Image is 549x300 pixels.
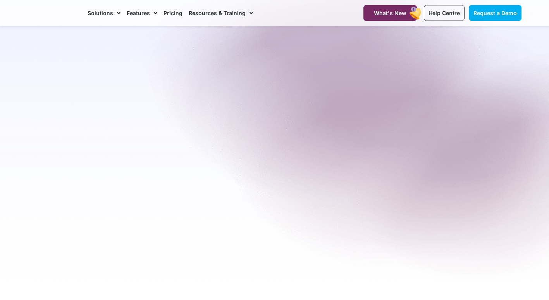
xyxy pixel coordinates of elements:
[424,5,465,21] a: Help Centre
[469,5,521,21] a: Request a Demo
[363,5,417,21] a: What's New
[473,10,517,16] span: Request a Demo
[429,10,460,16] span: Help Centre
[374,10,406,16] span: What's New
[28,7,80,19] img: CareMaster Logo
